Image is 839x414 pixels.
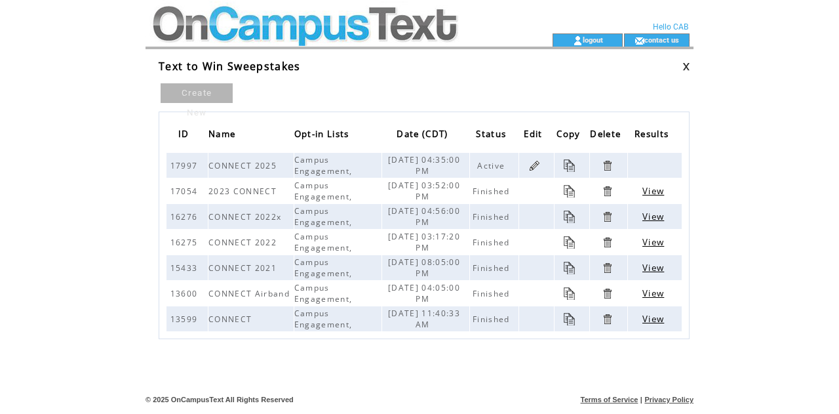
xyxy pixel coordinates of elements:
[601,236,614,249] a: Click to delete
[601,185,614,197] a: Click to delete
[294,125,353,146] span: Opt-in Lists
[564,262,576,274] a: Click to copy
[573,35,583,46] img: account_icon.gif
[294,154,356,176] span: Campus Engagement,
[146,396,294,404] span: © 2025 OnCampusText All Rights Reserved
[564,159,576,172] a: Click to copy
[170,314,201,325] span: 13599
[388,282,460,304] span: [DATE] 04:05:00 PM
[473,186,513,197] span: Finished
[159,59,301,73] span: Text to Win Sweepstakes
[601,262,614,274] a: Click to delete
[208,211,284,222] span: CONNECT 2022x
[208,125,239,146] span: Name
[388,231,460,253] span: [DATE] 03:17:20 PM
[601,313,614,325] a: Click to delete
[564,211,576,223] a: Click to copy
[642,185,664,197] span: Click to view results
[397,125,451,146] span: Date (CDT)
[161,83,233,103] a: Create New
[473,237,513,248] span: Finished
[170,160,201,171] span: 17997
[644,396,693,404] a: Privacy Policy
[170,237,201,248] span: 16275
[473,314,513,325] span: Finished
[388,205,460,228] span: [DATE] 04:56:00 PM
[564,287,576,300] a: Click to copy
[294,308,356,330] span: Campus Engagement,
[642,262,664,274] span: Click to view results
[601,211,614,223] a: Click to delete
[208,160,280,171] span: CONNECT 2025
[583,35,603,44] a: logout
[642,287,664,299] span: Click to view results
[294,180,356,202] span: Campus Engagement,
[641,187,665,196] a: View
[388,180,460,202] span: [DATE] 03:52:00 PM
[590,125,624,146] span: Delete
[524,125,545,146] span: Edit
[388,308,460,330] span: [DATE] 11:40:33 AM
[634,35,644,46] img: contact_us_icon.gif
[477,160,508,171] span: Active
[473,288,513,299] span: Finished
[564,236,576,249] a: Click to copy
[208,314,255,325] span: CONNECT
[208,237,280,248] span: CONNECT 2022
[653,22,688,31] span: Hello CAB
[388,154,460,176] span: [DATE] 04:35:00 PM
[170,288,201,299] span: 13600
[556,125,583,146] span: Copy
[170,262,201,274] span: 15433
[476,125,509,146] span: Status
[208,288,293,299] span: CONNECT Airband
[473,262,513,274] span: Finished
[642,236,664,248] span: Click to view results
[294,231,356,253] span: Campus Engagement,
[388,257,460,279] span: [DATE] 08:05:00 PM
[641,289,665,299] a: View
[641,238,665,247] a: View
[581,396,638,404] a: Terms of Service
[644,35,679,44] a: contact us
[641,213,665,222] a: View
[601,159,614,172] a: Click to delete
[294,282,356,304] span: Campus Engagement,
[208,186,280,197] span: 2023 CONNECT
[170,186,201,197] span: 17054
[642,211,664,222] span: Click to view results
[178,125,193,146] span: ID
[641,264,665,273] a: View
[641,315,665,324] a: View
[294,257,356,279] span: Campus Engagement,
[528,159,541,172] a: Click to edit
[601,287,614,300] a: Click to delete
[642,313,664,325] span: Click to view results
[564,313,576,325] a: Click to copy
[170,211,201,222] span: 16276
[208,262,280,274] span: CONNECT 2021
[473,211,513,222] span: Finished
[564,185,576,197] a: Click to copy
[294,205,356,228] span: Campus Engagement,
[640,396,642,404] span: |
[634,125,672,146] span: Results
